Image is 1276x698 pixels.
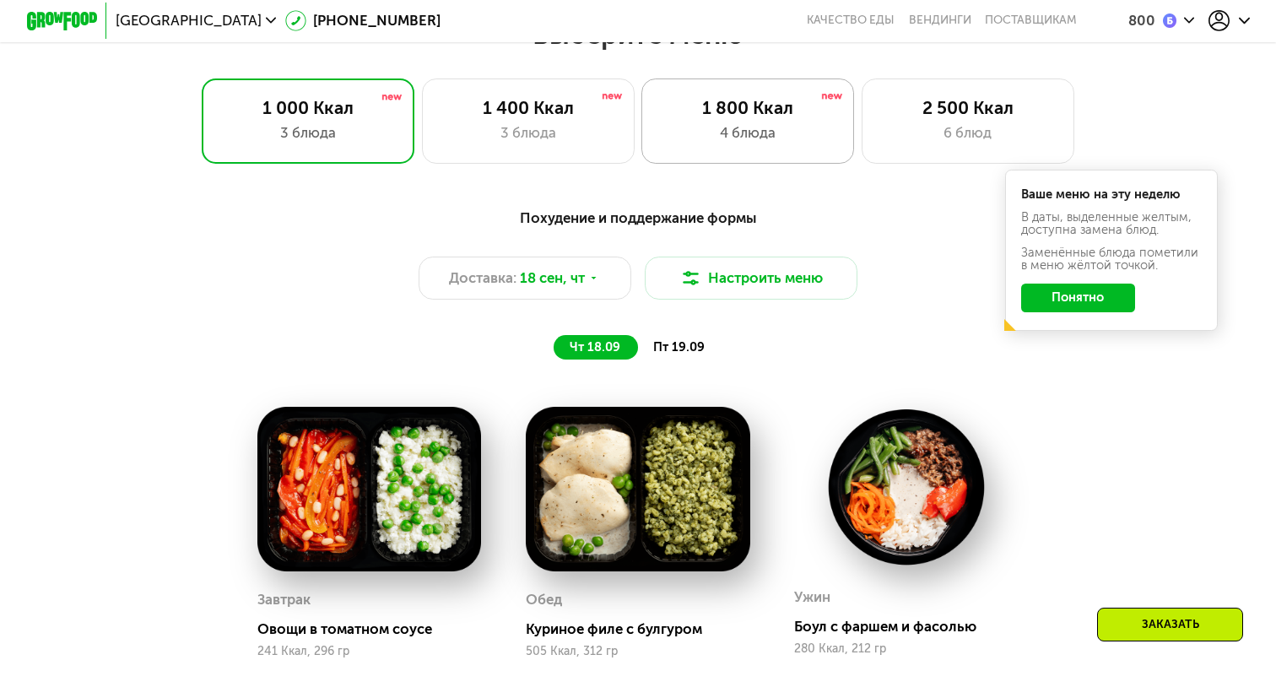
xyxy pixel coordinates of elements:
[1021,188,1202,201] div: Ваше меню на эту неделю
[449,268,516,289] span: Доставка:
[526,645,750,658] div: 505 Ккал, 312 гр
[116,14,262,28] span: [GEOGRAPHIC_DATA]
[880,97,1056,118] div: 2 500 Ккал
[660,122,835,143] div: 4 блюда
[257,587,311,614] div: Завтрак
[285,10,441,31] a: [PHONE_NUMBER]
[441,97,616,118] div: 1 400 Ккал
[257,645,482,658] div: 241 Ккал, 296 гр
[794,618,1033,636] div: Боул с фаршем и фасолью
[526,620,765,638] div: Куриное филе с булгуром
[794,584,830,611] div: Ужин
[794,642,1019,656] div: 280 Ккал, 212 гр
[441,122,616,143] div: 3 блюда
[1128,14,1155,28] div: 800
[220,97,396,118] div: 1 000 Ккал
[880,122,1056,143] div: 6 блюд
[653,339,705,354] span: пт 19.09
[257,620,496,638] div: Овощи в томатном соусе
[909,14,971,28] a: Вендинги
[985,14,1077,28] div: поставщикам
[113,207,1162,229] div: Похудение и поддержание формы
[1021,246,1202,271] div: Заменённые блюда пометили в меню жёлтой точкой.
[1097,608,1243,641] div: Заказать
[526,587,562,614] div: Обед
[645,257,857,299] button: Настроить меню
[1021,211,1202,235] div: В даты, выделенные желтым, доступна замена блюд.
[520,268,585,289] span: 18 сен, чт
[807,14,895,28] a: Качество еды
[220,122,396,143] div: 3 блюда
[660,97,835,118] div: 1 800 Ккал
[1021,284,1136,312] button: Понятно
[570,339,620,354] span: чт 18.09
